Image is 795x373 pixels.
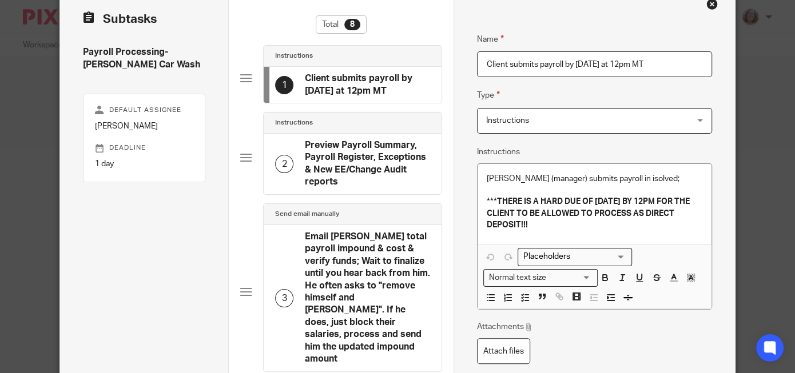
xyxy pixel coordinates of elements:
[95,121,193,132] p: [PERSON_NAME]
[275,155,293,173] div: 2
[95,158,193,170] p: 1 day
[486,117,529,125] span: Instructions
[477,146,520,158] label: Instructions
[83,46,205,71] h4: Payroll Processing-[PERSON_NAME] Car Wash
[275,210,339,219] h4: Send email manually
[275,118,313,127] h4: Instructions
[519,251,625,263] input: Search for option
[477,338,530,364] label: Attach files
[305,139,430,188] h4: Preview Payroll Summary, Payroll Register, Exceptions & New EE/Change Audit reports
[305,231,430,366] h4: Email [PERSON_NAME] total payroll impound & cost & verify funds; Wait to finalize until you hear ...
[275,51,313,61] h4: Instructions
[487,173,702,185] p: [PERSON_NAME] (manager) submits payroll in isolved;
[487,198,691,229] strong: ***THERE IS A HARD DUE OF [DATE] BY 12PM FOR THE CLIENT TO BE ALLOWED TO PROCESS AS DIRECT DEPOSI...
[83,10,157,29] h2: Subtasks
[518,248,632,266] div: Search for option
[344,19,360,30] div: 8
[95,106,193,115] p: Default assignee
[477,33,504,46] label: Name
[486,272,548,284] span: Normal text size
[477,89,500,102] label: Type
[316,15,367,34] div: Total
[275,289,293,307] div: 3
[550,272,591,284] input: Search for option
[477,321,532,332] p: Attachments
[275,76,293,94] div: 1
[305,73,430,97] h4: Client submits payroll by [DATE] at 12pm MT
[95,143,193,153] p: Deadline
[483,269,598,287] div: Search for option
